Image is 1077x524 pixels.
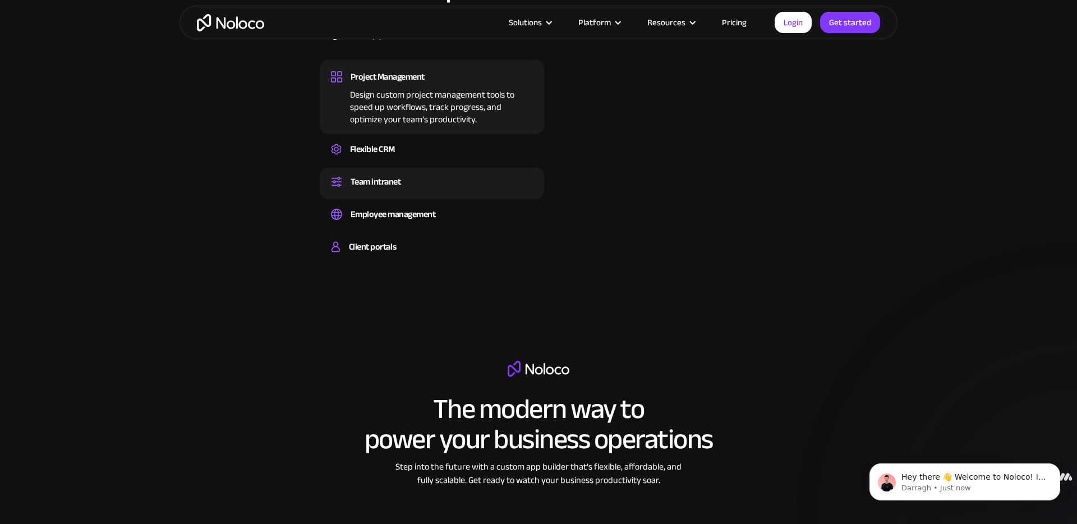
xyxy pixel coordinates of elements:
[495,15,564,30] div: Solutions
[633,15,708,30] div: Resources
[331,255,533,259] div: Build a secure, fully-branded, and personalized client portal that lets your customers self-serve.
[331,190,533,194] div: Set up a central space for your team to collaborate, share information, and stay up to date on co...
[197,14,264,31] a: home
[350,141,395,158] div: Flexible CRM
[708,15,761,30] a: Pricing
[331,158,533,161] div: Create a custom CRM that you can adapt to your business’s needs, centralize your workflows, and m...
[564,15,633,30] div: Platform
[365,394,713,454] h2: The modern way to power your business operations
[351,206,436,223] div: Employee management
[775,12,812,33] a: Login
[578,15,611,30] div: Platform
[349,238,396,255] div: Client portals
[647,15,685,30] div: Resources
[331,223,533,226] div: Easily manage employee information, track performance, and handle HR tasks from a single platform.
[853,440,1077,518] iframe: Intercom notifications message
[509,15,542,30] div: Solutions
[351,68,425,85] div: Project Management
[351,173,401,190] div: Team intranet
[820,12,880,33] a: Get started
[390,460,687,487] div: Step into the future with a custom app builder that’s flexible, affordable, and fully scalable. G...
[331,85,533,126] div: Design custom project management tools to speed up workflows, track progress, and optimize your t...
